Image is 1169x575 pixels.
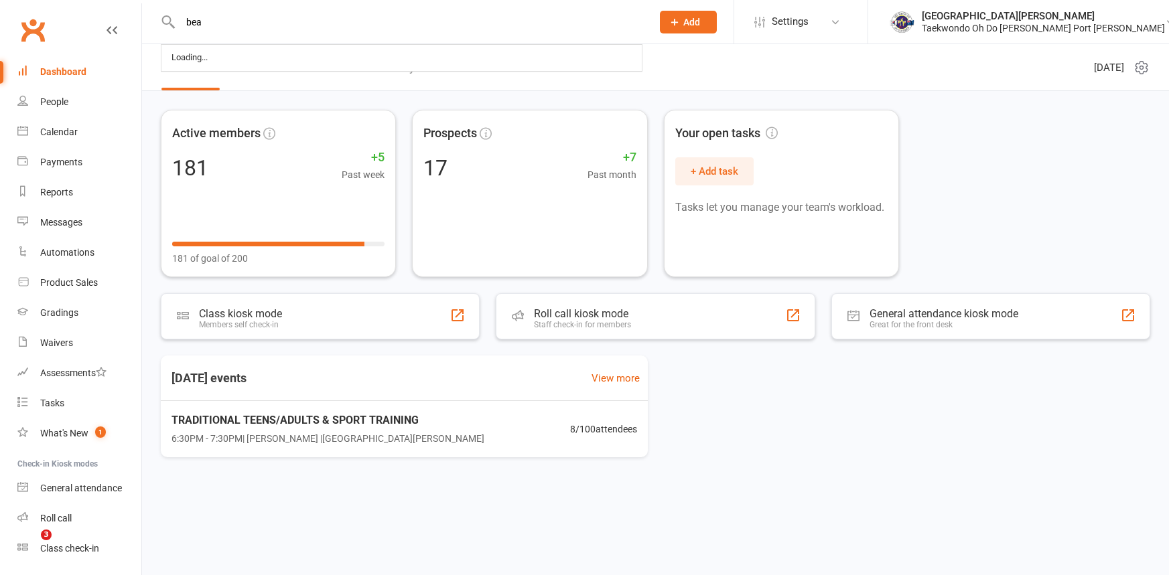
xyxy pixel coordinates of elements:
[570,422,637,436] span: 8 / 100 attendees
[16,13,50,47] a: Clubworx
[1094,60,1124,76] span: [DATE]
[675,157,754,185] button: + Add task
[176,13,642,31] input: Search...
[922,22,1165,34] div: Taekwondo Oh Do [PERSON_NAME] Port [PERSON_NAME]
[167,48,212,68] div: Loading...
[40,398,64,408] div: Tasks
[534,307,631,320] div: Roll call kiosk mode
[40,483,122,493] div: General attendance
[40,187,73,197] div: Reports
[922,10,1165,22] div: [GEOGRAPHIC_DATA][PERSON_NAME]
[171,431,484,446] span: 6:30PM - 7:30PM | [PERSON_NAME] | [GEOGRAPHIC_DATA][PERSON_NAME]
[17,117,141,147] a: Calendar
[172,251,248,266] span: 181 of goal of 200
[40,367,107,378] div: Assessments
[17,298,141,328] a: Gradings
[40,337,73,348] div: Waivers
[172,124,261,143] span: Active members
[17,473,141,503] a: General attendance kiosk mode
[588,167,636,182] span: Past month
[40,543,99,554] div: Class check-in
[95,426,106,438] span: 1
[660,11,717,33] button: Add
[161,366,257,390] h3: [DATE] events
[683,17,700,27] span: Add
[675,199,888,216] p: Tasks let you manage your team's workload.
[40,307,78,318] div: Gradings
[675,124,778,143] span: Your open tasks
[40,217,82,228] div: Messages
[592,370,640,386] a: View more
[17,238,141,268] a: Automations
[171,412,484,429] span: TRADITIONAL TEENS/ADULTS & SPORT TRAINING
[17,147,141,177] a: Payments
[423,157,448,179] div: 17
[41,529,52,540] span: 3
[772,7,809,37] span: Settings
[172,157,208,179] div: 181
[888,9,915,35] img: thumb_image1517475016.png
[40,127,78,137] div: Calendar
[17,328,141,358] a: Waivers
[17,503,141,533] a: Roll call
[588,148,636,167] span: +7
[17,388,141,418] a: Tasks
[40,66,86,77] div: Dashboard
[17,533,141,564] a: Class kiosk mode
[199,320,282,329] div: Members self check-in
[40,428,88,438] div: What's New
[17,418,141,448] a: What's New1
[870,307,1018,320] div: General attendance kiosk mode
[870,320,1018,329] div: Great for the front desk
[17,358,141,388] a: Assessments
[342,167,385,182] span: Past week
[423,124,477,143] span: Prospects
[40,277,98,288] div: Product Sales
[342,148,385,167] span: +5
[40,157,82,167] div: Payments
[40,247,94,258] div: Automations
[17,268,141,298] a: Product Sales
[17,177,141,208] a: Reports
[17,87,141,117] a: People
[40,96,68,107] div: People
[534,320,631,329] div: Staff check-in for members
[17,57,141,87] a: Dashboard
[13,529,46,562] iframe: Intercom live chat
[199,307,282,320] div: Class kiosk mode
[40,513,72,523] div: Roll call
[17,208,141,238] a: Messages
